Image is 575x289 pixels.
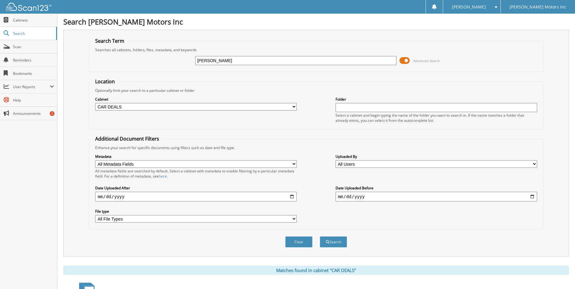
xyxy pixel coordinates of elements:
legend: Location [92,78,118,85]
span: User Reports [13,84,50,89]
div: Searches all cabinets, folders, files, metadata, and keywords [92,47,540,52]
span: Scan [13,44,54,49]
div: All metadata fields are searched by default. Select a cabinet with metadata to enable filtering b... [95,168,297,179]
legend: Search Term [92,38,127,44]
input: end [336,192,537,201]
img: scan123-logo-white.svg [6,3,52,11]
label: Uploaded By [336,154,537,159]
span: Search [13,31,53,36]
button: Clear [285,236,313,247]
span: Advanced Search [413,58,440,63]
span: Bookmarks [13,71,54,76]
div: Optionally limit your search to a particular cabinet or folder [92,88,540,93]
span: Cabinets [13,18,54,23]
span: [PERSON_NAME] [452,5,486,9]
input: start [95,192,297,201]
div: Enhance your search for specific documents using filters such as date and file type. [92,145,540,150]
button: Search [320,236,347,247]
h1: Search [PERSON_NAME] Motors Inc [63,17,569,27]
legend: Additional Document Filters [92,135,162,142]
label: Date Uploaded Before [336,185,537,191]
span: Reminders [13,58,54,63]
label: Folder [336,97,537,102]
label: File type [95,209,297,214]
label: Metadata [95,154,297,159]
span: Announcements [13,111,54,116]
label: Cabinet [95,97,297,102]
div: 7 [50,111,55,116]
div: Matches found in cabinet "CAR DEALS" [63,266,569,275]
span: Help [13,98,54,103]
span: [PERSON_NAME] Motors Inc [510,5,566,9]
a: here [159,174,167,179]
label: Date Uploaded After [95,185,297,191]
div: Select a cabinet and begin typing the name of the folder you want to search in. If the name match... [336,113,537,123]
